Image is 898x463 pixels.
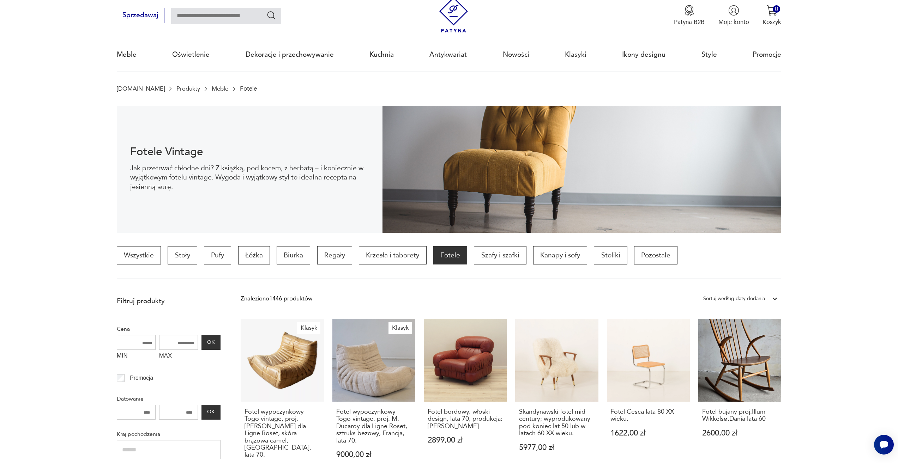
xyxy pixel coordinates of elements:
p: Jak przetrwać chłodne dni? Z książką, pod kocem, z herbatą – i koniecznie w wyjątkowym fotelu vin... [130,164,369,191]
a: Meble [117,38,137,71]
h1: Fotele Vintage [130,147,369,157]
p: Kraj pochodzenia [117,430,221,439]
p: Datowanie [117,394,221,403]
h3: Fotel wypoczynkowy Togo vintage, proj. [PERSON_NAME] dla Ligne Roset, skóra brązowa camel, [GEOGR... [245,408,320,459]
button: 0Koszyk [763,5,781,26]
a: Nowości [503,38,529,71]
img: 9275102764de9360b0b1aa4293741aa9.jpg [382,106,781,233]
a: Promocje [753,38,781,71]
button: Sprzedawaj [117,8,164,23]
a: Style [701,38,717,71]
h3: Skandynawski fotel mid-century; wyprodukowany pod koniec lat 50 lub w latach 60 XX wieku. [519,408,595,437]
h3: Fotel wypoczynkowy Togo vintage, proj. M. Ducaroy dla Ligne Roset, sztruks beżowy, Francja, lata 70. [336,408,412,444]
button: Patyna B2B [674,5,705,26]
a: Ikonka użytkownikaMoje konto [718,5,749,26]
a: [DOMAIN_NAME] [117,85,165,92]
a: Oświetlenie [172,38,210,71]
h3: Fotel bujany proj.Illum Wikkelsø.Dania lata 60 [702,408,778,423]
p: Koszyk [763,18,781,26]
p: 5977,00 zł [519,444,595,451]
a: Łóżka [238,246,270,264]
p: 1622,00 zł [610,430,686,437]
img: Ikona medalu [684,5,695,16]
a: Sprzedawaj [117,13,164,19]
a: Kuchnia [369,38,394,71]
a: Kanapy i sofy [533,246,587,264]
a: Wszystkie [117,246,161,264]
a: Fotele [433,246,467,264]
label: MAX [159,350,198,363]
p: Filtruj produkty [117,297,221,306]
a: Dekoracje i przechowywanie [246,38,334,71]
p: 2899,00 zł [428,437,503,444]
p: Promocja [130,373,153,383]
p: Fotele [240,85,257,92]
button: Moje konto [718,5,749,26]
p: 9000,00 zł [336,451,412,458]
img: Ikona koszyka [766,5,777,16]
p: Patyna B2B [674,18,705,26]
label: MIN [117,350,156,363]
a: Biurka [277,246,310,264]
iframe: Smartsupp widget button [874,435,894,455]
button: OK [201,405,221,420]
a: Antykwariat [429,38,467,71]
h3: Fotel bordowy, włoski design, lata 70, produkcja: [PERSON_NAME] [428,408,503,430]
a: Stoliki [594,246,627,264]
p: Cena [117,324,221,334]
div: Znaleziono 1446 produktów [241,294,312,303]
a: Klasyki [565,38,586,71]
a: Stoły [168,246,197,264]
a: Regały [317,246,352,264]
p: Moje konto [718,18,749,26]
div: Sortuj według daty dodania [703,294,765,303]
a: Produkty [176,85,200,92]
a: Ikony designu [622,38,665,71]
a: Meble [212,85,228,92]
a: Pozostałe [634,246,677,264]
div: 0 [773,5,780,13]
a: Szafy i szafki [474,246,526,264]
a: Pufy [204,246,231,264]
p: 2600,00 zł [702,430,778,437]
a: Krzesła i taborety [359,246,426,264]
img: Ikonka użytkownika [728,5,739,16]
h3: Fotel Cesca lata 80 XX wieku. [610,408,686,423]
a: Ikona medaluPatyna B2B [674,5,705,26]
button: Szukaj [266,10,277,20]
button: OK [201,335,221,350]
